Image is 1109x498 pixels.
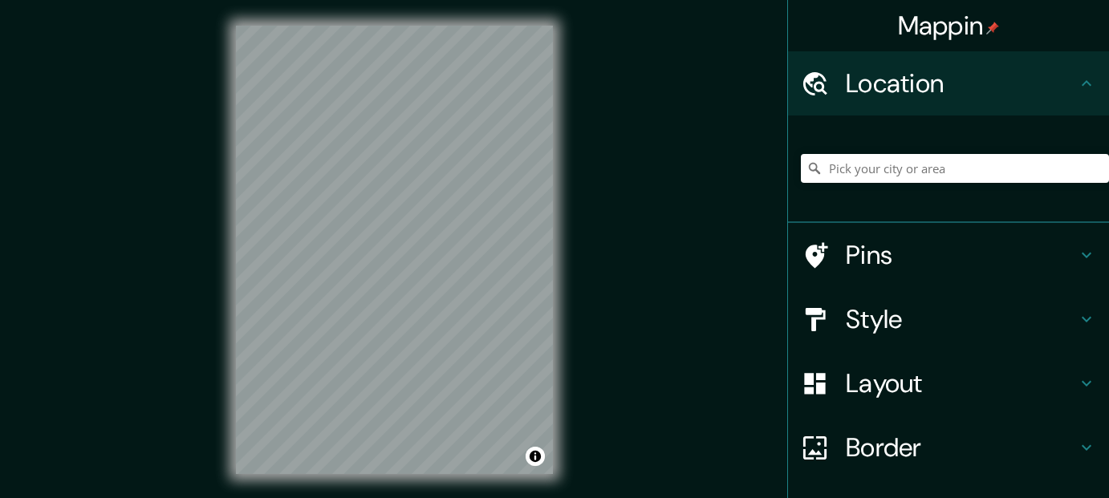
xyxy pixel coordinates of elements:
[801,154,1109,183] input: Pick your city or area
[788,51,1109,115] div: Location
[986,22,999,34] img: pin-icon.png
[526,447,545,466] button: Toggle attribution
[846,303,1077,335] h4: Style
[788,415,1109,480] div: Border
[846,67,1077,99] h4: Location
[788,223,1109,287] div: Pins
[236,26,553,474] canvas: Map
[898,10,1000,42] h4: Mappin
[846,239,1077,271] h4: Pins
[846,367,1077,399] h4: Layout
[788,287,1109,351] div: Style
[846,431,1077,464] h4: Border
[788,351,1109,415] div: Layout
